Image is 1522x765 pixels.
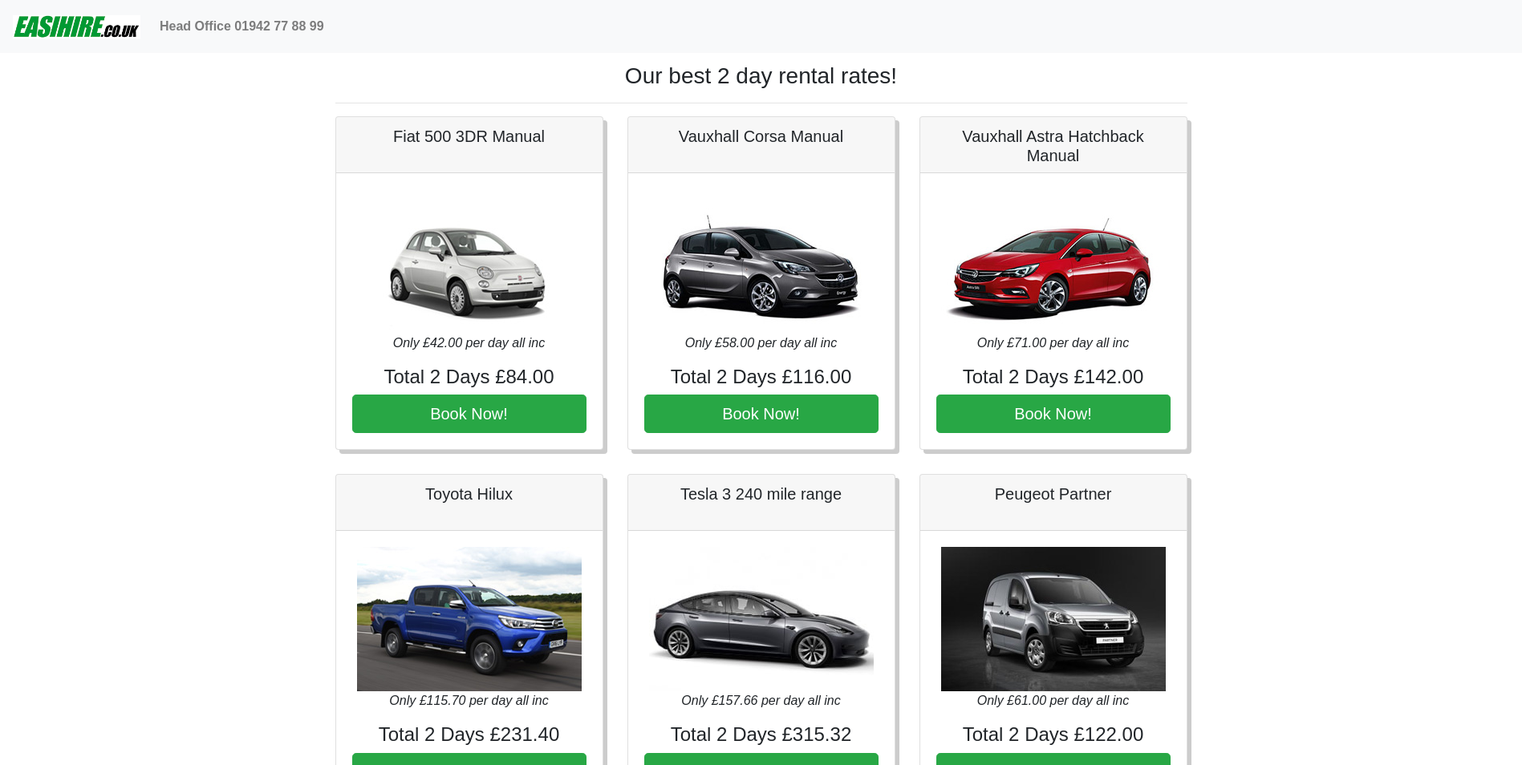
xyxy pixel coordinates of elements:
[335,63,1187,90] h1: Our best 2 day rental rates!
[357,547,582,691] img: Toyota Hilux
[352,127,586,146] h5: Fiat 500 3DR Manual
[352,395,586,433] button: Book Now!
[389,694,548,707] i: Only £115.70 per day all inc
[685,336,837,350] i: Only £58.00 per day all inc
[393,336,545,350] i: Only £42.00 per day all inc
[352,366,586,389] h4: Total 2 Days £84.00
[936,127,1171,165] h5: Vauxhall Astra Hatchback Manual
[644,366,879,389] h4: Total 2 Days £116.00
[352,723,586,747] h4: Total 2 Days £231.40
[644,127,879,146] h5: Vauxhall Corsa Manual
[644,395,879,433] button: Book Now!
[649,189,874,334] img: Vauxhall Corsa Manual
[649,547,874,691] img: Tesla 3 240 mile range
[160,19,324,33] b: Head Office 01942 77 88 99
[644,484,879,504] h5: Tesla 3 240 mile range
[977,336,1129,350] i: Only £71.00 per day all inc
[936,366,1171,389] h4: Total 2 Days £142.00
[977,694,1129,707] i: Only £61.00 per day all inc
[936,395,1171,433] button: Book Now!
[153,10,331,42] a: Head Office 01942 77 88 99
[352,484,586,504] h5: Toyota Hilux
[936,723,1171,747] h4: Total 2 Days £122.00
[936,484,1171,504] h5: Peugeot Partner
[941,189,1166,334] img: Vauxhall Astra Hatchback Manual
[941,547,1166,691] img: Peugeot Partner
[13,10,140,42] img: easihire_logo_small.png
[681,694,840,707] i: Only £157.66 per day all inc
[644,723,879,747] h4: Total 2 Days £315.32
[357,189,582,334] img: Fiat 500 3DR Manual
